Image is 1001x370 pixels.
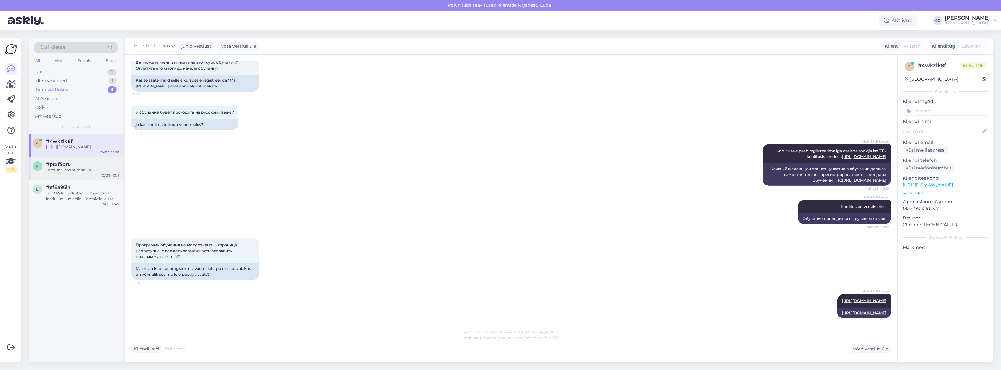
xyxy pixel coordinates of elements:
[136,110,234,115] span: и обучение будет проходить на русском языке?
[862,139,889,144] span: Hele-Mall Leego
[903,199,988,205] p: Operatsioonisüsteem
[862,289,889,294] span: Hele-Mall Leego
[945,15,990,21] div: [PERSON_NAME]
[905,76,958,83] div: [GEOGRAPHIC_DATA]
[62,124,90,130] span: Tiimi vestlused
[862,195,889,200] span: Hele-Mall Leego
[903,215,988,221] p: Brauser
[77,56,92,65] div: Socials
[131,75,259,92] div: Kas te saate mind sellele kursusele registreerida? Ma [PERSON_NAME] eest enne algust maksta.
[945,21,990,26] div: [GEOGRAPHIC_DATA]
[903,98,988,105] p: Kliendi tag'id
[841,204,886,209] span: Koolitus on venekeelne.
[107,69,117,75] div: 0
[903,205,988,212] p: Mac OS X 10.15.7
[945,15,997,26] a: [PERSON_NAME][GEOGRAPHIC_DATA]
[903,118,988,125] p: Kliendi nimi
[903,164,954,172] div: Küsi telefoninumbrit
[908,64,911,69] span: 4
[101,173,119,178] div: [DATE] 13:11
[136,243,238,259] span: Программу обучения не могу открыть - страница недоступна. У вас есть возможность отправить програ...
[131,346,159,352] div: Kliendi keel
[903,175,988,182] p: Klienditeekond
[903,157,988,164] p: Kliendi telefon
[842,178,886,183] a: [URL][DOMAIN_NAME]
[46,185,70,190] span: #ef6a96ih
[35,69,43,75] div: Uus
[933,16,942,25] div: KO
[108,86,117,93] div: 3
[34,56,41,65] div: All
[776,148,887,159] span: Koolitusele peab registreerima iga osaleda soovija ise TTK koolituskalendrist:
[464,335,559,340] span: Vestluse ülevõtmiseks vajutage
[40,44,65,51] span: Otsi kliente
[903,244,988,251] p: Märkmed
[903,182,953,188] a: [URL][DOMAIN_NAME]
[218,42,259,51] div: Võta vestlus üle
[962,43,981,50] span: Estonian
[851,345,891,353] div: Võta vestlus üle
[53,56,65,65] div: Web
[918,62,960,70] div: # 4wkzlk8f
[5,144,17,173] div: Vaata siia
[960,62,986,69] span: Online
[5,43,17,55] img: Askly Logo
[109,78,117,84] div: 1
[929,43,957,50] div: Klienditugi
[903,106,988,116] input: Lisa tag
[36,141,39,145] span: 4
[133,280,157,285] span: 11:14
[903,43,921,50] span: Russian
[35,78,67,84] div: Minu vestlused
[35,113,61,119] div: Arhiveeritud
[865,225,889,229] span: Nähtud ✓ 11:12
[5,167,17,173] div: 2 / 3
[763,163,891,186] div: Каждый желающий принять участие в обучении должен самостоятельно зарегистрироваться в календаре о...
[165,346,182,352] span: Russian
[131,263,259,280] div: Ma ei saa koolitusprogrammi avada – leht pole saadaval. Kas on võimalik see mulle e-postiga saata?
[179,43,211,50] div: juhib vestlust
[100,150,119,155] div: [DATE] 15:26
[523,335,559,340] i: „Võtke vestlus üle”
[879,15,918,26] div: Aktiivne
[46,167,119,173] div: Tere! Jah, robotitehnika
[133,130,157,135] span: 11:09
[798,213,891,224] div: Обучение проводится на русском языке.
[903,146,948,154] div: Küsi meiliaadressi
[104,56,118,65] div: Email
[842,154,886,159] a: [URL][DOMAIN_NAME]
[131,119,238,130] div: ja kas koolitus toimub vene keeles?
[903,88,988,94] div: Kliendi info
[903,139,988,146] p: Kliendi email
[35,104,44,111] div: Kõik
[35,95,59,102] div: AI Assistent
[35,86,69,93] div: Tiimi vestlused
[903,234,988,240] div: [PERSON_NAME]
[538,2,553,8] span: Luba
[464,330,558,334] span: Vestlus on määratud kasutajale [PERSON_NAME]
[46,144,119,150] div: [URL][DOMAIN_NAME]
[46,190,119,202] div: Tere! Palun edastage info vastava instituudi juhiabile. Kontaktid leiate [URL][DOMAIN_NAME]
[46,138,73,144] span: #4wkzlk8f
[842,298,886,303] a: [URL][DOMAIN_NAME]
[134,43,170,50] span: Hele-Mall Leego
[133,92,157,97] span: 11:01
[882,43,898,50] div: Klient
[903,128,981,135] input: Lisa nimi
[903,190,988,196] p: Vaata edasi ...
[36,164,39,169] span: p
[842,310,886,315] a: [URL][DOMAIN_NAME]
[101,202,119,207] div: [DATE] 8:45
[865,186,889,191] span: Nähtud ✓ 11:12
[865,319,889,324] span: 15:26
[36,187,39,192] span: e
[46,161,71,167] span: #ptxf5qru
[903,221,988,228] p: Chrome [TECHNICAL_ID]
